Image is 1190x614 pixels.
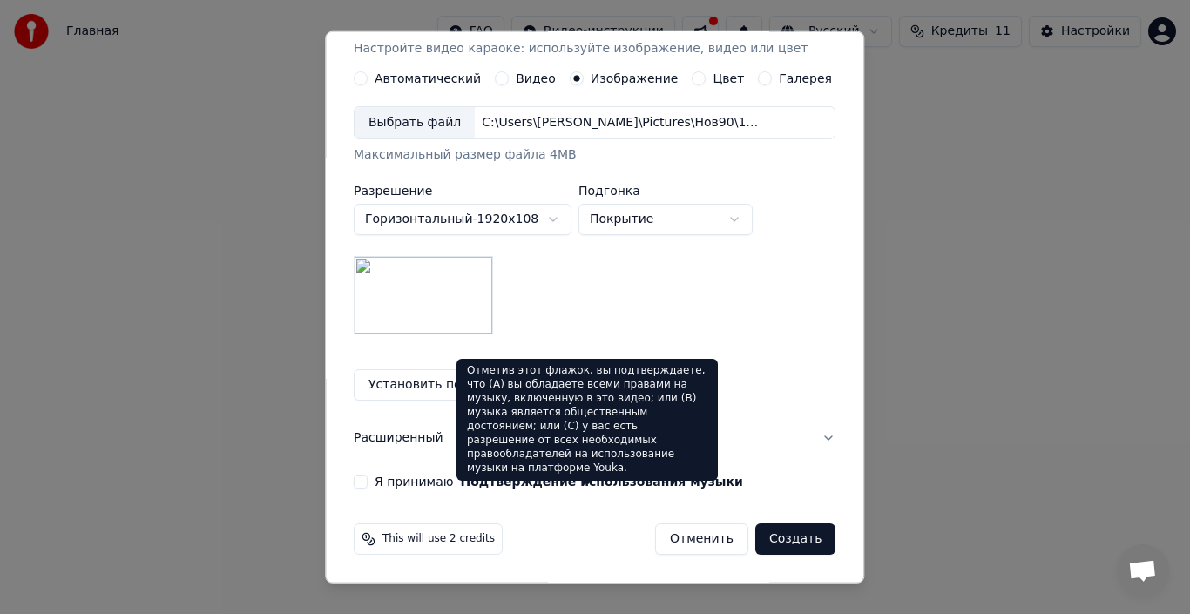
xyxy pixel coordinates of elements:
button: Отменить [655,523,748,555]
p: Настройте видео караоке: используйте изображение, видео или цвет [354,40,808,57]
button: Установить по умолчанию [354,369,552,401]
button: ВидеоНастройте видео караоке: используйте изображение, видео или цвет [354,2,835,71]
label: Видео [516,72,556,84]
div: Отметив этот флажок, вы подтверждаете, что (A) вы обладаете всеми правами на музыку, включенную в... [456,359,718,481]
button: Создать [755,523,835,555]
button: Расширенный [354,415,835,461]
button: Я принимаю [461,476,743,488]
label: Разрешение [354,185,571,197]
label: Изображение [591,72,679,84]
label: Подгонка [578,185,753,197]
div: Выбрать файл [355,107,475,138]
div: Максимальный размер файла 4MB [354,146,835,164]
label: Я принимаю [375,476,743,488]
div: ВидеоНастройте видео караоке: используйте изображение, видео или цвет [354,71,835,415]
label: Цвет [713,72,745,84]
label: Галерея [780,72,833,84]
label: Автоматический [375,72,481,84]
div: C:\Users\[PERSON_NAME]\Pictures\Нов90\1541762563_luna9.jpg [475,114,771,132]
div: Видео [354,16,808,57]
span: This will use 2 credits [382,532,495,546]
